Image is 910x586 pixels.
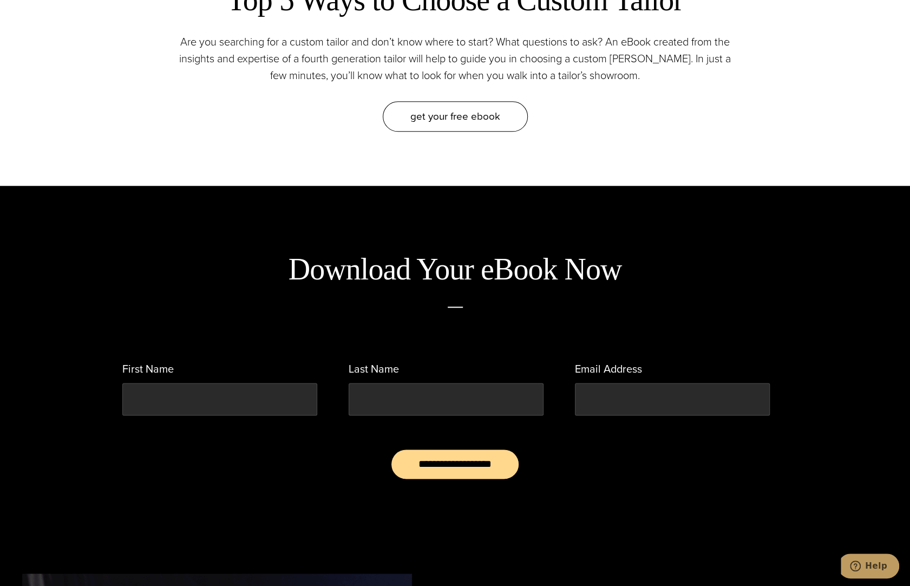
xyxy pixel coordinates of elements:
p: Are you searching for a custom tailor and don’t know where to start? What questions to ask? An eB... [179,34,731,84]
iframe: Opens a widget where you can chat to one of our agents [841,554,899,581]
span: get your free eBook [410,108,500,124]
h2: Download Your eBook Now [122,251,788,288]
label: Email Address [575,359,642,379]
h2: Download eBook [122,308,788,344]
label: First Name [122,359,174,379]
label: Last Name [349,359,399,379]
a: get your free eBook [383,101,528,132]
